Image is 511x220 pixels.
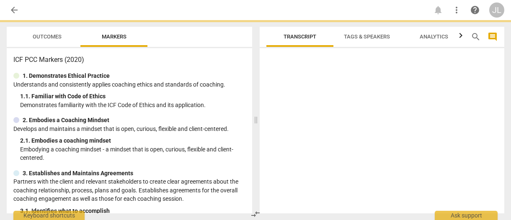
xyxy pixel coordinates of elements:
[9,5,19,15] span: arrow_back
[13,55,245,65] h3: ICF PCC Markers (2020)
[488,32,498,42] span: comment
[250,209,261,219] span: compare_arrows
[452,5,462,15] span: more_vert
[469,30,483,43] button: Search
[344,33,390,40] span: Tags & Speakers
[489,3,504,18] button: JL
[20,92,245,101] div: 1. 1. Familiar with Code of Ethics
[284,33,316,40] span: Transcript
[20,145,245,162] p: Embodying a coaching mindset - a mindset that is open, curious, flexible and client-centered.
[20,136,245,145] div: 2. 1. Embodies a coaching mindset
[13,125,245,133] p: Develops and maintains a mindset that is open, curious, flexible and client-centered.
[23,72,110,80] p: 1. Demonstrates Ethical Practice
[486,30,499,43] button: Show/Hide comments
[20,101,245,110] p: Demonstrates familiarity with the ICF Code of Ethics and its application.
[13,211,85,220] div: Keyboard shortcuts
[471,32,481,42] span: search
[467,3,483,18] a: Help
[23,116,109,125] p: 2. Embodies a Coaching Mindset
[33,33,62,40] span: Outcomes
[470,5,480,15] span: help
[420,33,448,40] span: Analytics
[102,33,126,40] span: Markers
[13,80,245,89] p: Understands and consistently applies coaching ethics and standards of coaching.
[23,169,133,178] p: 3. Establishes and Maintains Agreements
[13,177,245,203] p: Partners with the client and relevant stakeholders to create clear agreements about the coaching ...
[435,211,498,220] div: Ask support
[20,207,245,215] div: 3. 1. Identifies what to accomplish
